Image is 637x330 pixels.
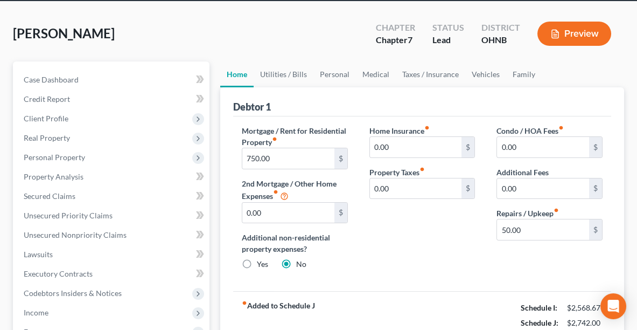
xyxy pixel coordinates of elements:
span: Personal Property [24,153,85,162]
span: Unsecured Priority Claims [24,211,113,220]
a: Credit Report [15,90,209,109]
input: -- [242,203,334,223]
div: District [481,22,520,34]
a: Personal [313,61,356,87]
span: Codebtors Insiders & Notices [24,288,122,298]
div: Debtor 1 [233,100,271,113]
a: Home [220,61,254,87]
span: Property Analysis [24,172,83,181]
div: Status [432,22,464,34]
button: Preview [537,22,611,46]
span: Executory Contracts [24,269,93,278]
label: Condo / HOA Fees [496,125,564,136]
div: Chapter [376,22,415,34]
span: Client Profile [24,114,68,123]
a: Medical [356,61,396,87]
a: Unsecured Priority Claims [15,206,209,225]
strong: Schedule I: [521,303,557,312]
div: $ [589,137,602,157]
a: Executory Contracts [15,264,209,284]
i: fiber_manual_record [558,125,564,130]
div: Open Intercom Messenger [600,293,626,319]
input: -- [497,178,589,199]
div: Lead [432,34,464,46]
i: fiber_manual_record [424,125,430,130]
input: -- [370,137,462,157]
div: Chapter [376,34,415,46]
a: Utilities / Bills [254,61,313,87]
input: -- [242,148,334,169]
label: Additional Fees [496,167,549,178]
i: fiber_manual_record [554,208,559,213]
div: $ [589,219,602,240]
span: 7 [408,35,412,45]
span: Case Dashboard [24,75,79,84]
span: Secured Claims [24,191,75,201]
label: Home Insurance [369,125,430,136]
div: $ [334,148,347,169]
label: Property Taxes [369,167,425,178]
div: $ [461,178,474,199]
span: Unsecured Nonpriority Claims [24,230,127,239]
a: Unsecured Nonpriority Claims [15,225,209,245]
i: fiber_manual_record [242,300,247,306]
a: Lawsuits [15,245,209,264]
input: -- [370,178,462,199]
div: $ [334,203,347,223]
label: Repairs / Upkeep [496,208,559,219]
a: Secured Claims [15,187,209,206]
strong: Schedule J: [521,318,558,327]
div: $ [589,178,602,199]
div: OHNB [481,34,520,46]
span: [PERSON_NAME] [13,25,115,41]
i: fiber_manual_record [419,167,425,172]
input: -- [497,219,589,240]
span: Lawsuits [24,250,53,259]
label: Mortgage / Rent for Residential Property [242,125,348,148]
div: $2,742.00 [567,318,603,328]
label: Yes [257,259,268,270]
div: $2,568.67 [567,302,603,313]
a: Case Dashboard [15,70,209,90]
a: Property Analysis [15,167,209,187]
label: Additional non-residential property expenses? [242,232,348,255]
span: Income [24,308,48,317]
input: -- [497,137,589,157]
label: 2nd Mortgage / Other Home Expenses [242,178,348,202]
div: $ [461,137,474,157]
i: fiber_manual_record [273,189,278,195]
span: Real Property [24,133,70,142]
a: Family [506,61,542,87]
a: Taxes / Insurance [396,61,465,87]
i: fiber_manual_record [272,136,277,142]
span: Credit Report [24,94,70,104]
a: Vehicles [465,61,506,87]
label: No [296,259,306,270]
